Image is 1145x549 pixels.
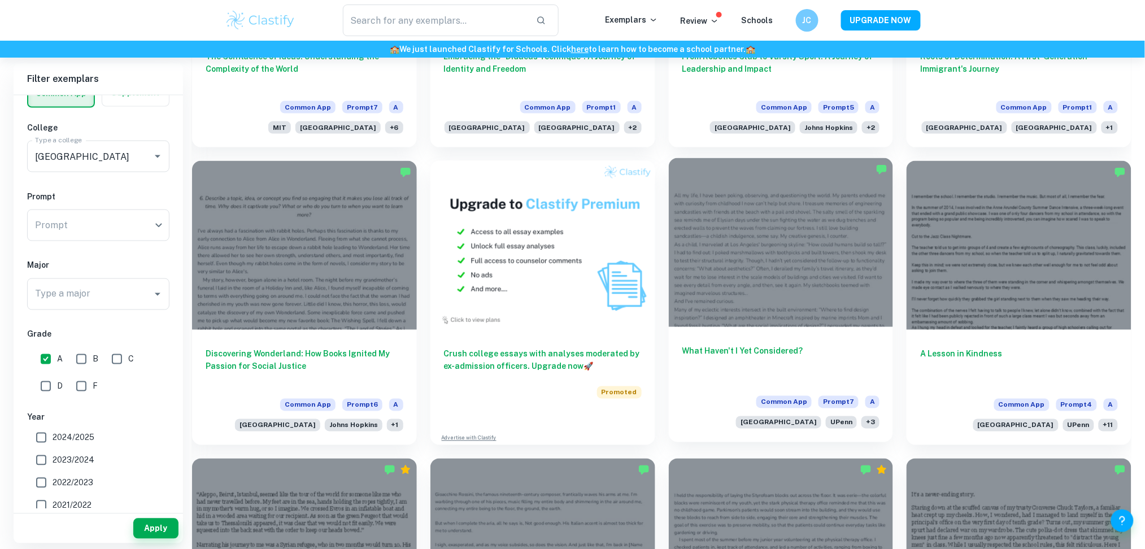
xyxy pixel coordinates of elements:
span: A [389,101,403,114]
span: UPenn [1063,419,1094,432]
a: Advertise with Clastify [442,434,497,442]
span: 2022/2023 [53,477,93,489]
span: MIT [268,121,291,134]
span: 2023/2024 [53,454,94,467]
span: 2021/2022 [53,499,92,512]
span: Common App [280,399,336,411]
img: Marked [860,464,872,476]
h6: Crush college essays with analyses moderated by ex-admission officers. Upgrade now [444,348,642,373]
h6: JC [800,14,813,27]
span: D [57,380,63,393]
span: + 1 [387,419,403,432]
span: A [1104,399,1118,411]
img: Marked [1114,464,1126,476]
span: Johns Hopkins [325,419,382,432]
span: Common App [994,399,1050,411]
img: Marked [1114,167,1126,178]
span: Prompt 6 [342,399,382,411]
h6: Major [27,259,169,272]
span: [GEOGRAPHIC_DATA] [736,416,821,429]
span: Common App [756,396,812,408]
span: 🚀 [584,362,594,371]
span: Johns Hopkins [800,121,857,134]
div: Premium [400,464,411,476]
span: Prompt 4 [1056,399,1097,411]
img: Marked [876,164,887,175]
h6: What Haven't I Yet Considered? [682,345,880,382]
span: [GEOGRAPHIC_DATA] [1012,121,1097,134]
span: + 2 [624,121,642,134]
span: [GEOGRAPHIC_DATA] [445,121,530,134]
span: Common App [280,101,336,114]
span: 2024/2025 [53,432,94,444]
span: A [865,101,880,114]
span: A [865,396,880,408]
label: Type a college [35,136,82,145]
h6: We just launched Clastify for Schools. Click to learn how to become a school partner. [2,43,1143,55]
button: Open [150,286,166,302]
h6: Filter exemplars [14,63,183,95]
img: Thumbnail [430,161,655,329]
span: + 1 [1102,121,1118,134]
span: + 11 [1099,419,1118,432]
span: A [628,101,642,114]
h6: The Confluence of Ideas: Understanding the Complexity of the World [206,50,403,88]
span: 🏫 [746,45,755,54]
p: Review [681,15,719,27]
a: here [571,45,589,54]
span: C [128,353,134,365]
span: A [389,399,403,411]
span: + 6 [385,121,403,134]
span: 🏫 [390,45,399,54]
span: [GEOGRAPHIC_DATA] [295,121,381,134]
span: [GEOGRAPHIC_DATA] [973,419,1059,432]
h6: College [27,121,169,134]
h6: Year [27,411,169,424]
img: Clastify logo [225,9,297,32]
p: Exemplars [606,14,658,26]
a: Schools [742,16,773,25]
button: Help and Feedback [1111,509,1134,532]
span: Prompt 1 [1059,101,1097,114]
span: Promoted [597,386,642,399]
h6: Prompt [27,190,169,203]
a: A Lesson in KindnessCommon AppPrompt4A[GEOGRAPHIC_DATA]UPenn+11 [907,161,1131,445]
button: JC [796,9,819,32]
span: + 2 [862,121,880,134]
span: [GEOGRAPHIC_DATA] [534,121,620,134]
span: Prompt 1 [582,101,621,114]
h6: Embracing the "Didacus Technique": A Journey of Identity and Freedom [444,50,642,88]
span: Prompt 7 [342,101,382,114]
a: Discovering Wonderland: How Books Ignited My Passion for Social JusticeCommon AppPrompt6A[GEOGRAP... [192,161,417,445]
h6: Discovering Wonderland: How Books Ignited My Passion for Social Justice [206,348,403,385]
img: Marked [400,167,411,178]
span: A [57,353,63,365]
input: Search for any exemplars... [343,5,528,36]
span: Common App [996,101,1052,114]
span: A [1104,101,1118,114]
img: Marked [638,464,650,476]
span: UPenn [826,416,857,429]
span: [GEOGRAPHIC_DATA] [710,121,795,134]
button: Apply [133,518,179,539]
h6: Roots of Determination: A First-Generation Immigrant's Journey [920,50,1118,88]
span: + 3 [861,416,880,429]
span: [GEOGRAPHIC_DATA] [922,121,1007,134]
span: F [93,380,98,393]
span: Prompt 7 [819,396,859,408]
h6: A Lesson in Kindness [920,348,1118,385]
div: Premium [876,464,887,476]
span: Common App [756,101,812,114]
button: UPGRADE NOW [841,10,921,30]
img: Marked [384,464,395,476]
span: Prompt 5 [819,101,859,114]
button: Open [150,149,166,164]
h6: Grade [27,328,169,341]
span: Common App [520,101,576,114]
span: B [93,353,98,365]
a: What Haven't I Yet Considered?Common AppPrompt7A[GEOGRAPHIC_DATA]UPenn+3 [669,161,894,445]
h6: From Robotics Club to Varsity Sport: A Journey of Leadership and Impact [682,50,880,88]
span: [GEOGRAPHIC_DATA] [235,419,320,432]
